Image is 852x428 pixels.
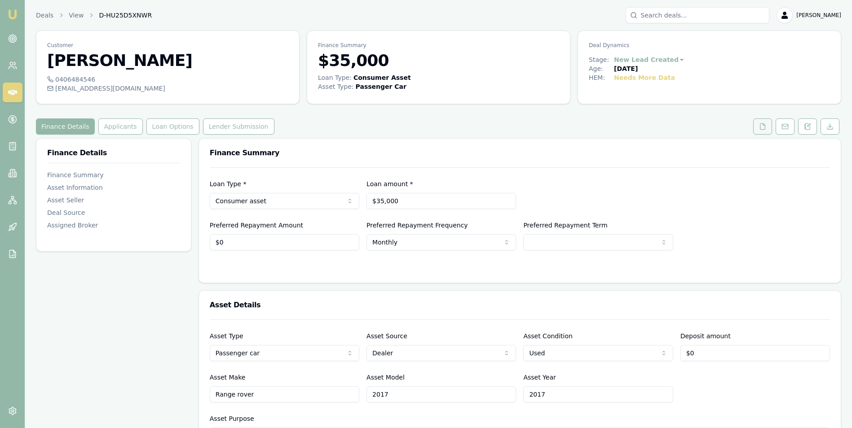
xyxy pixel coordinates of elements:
[680,345,830,361] input: $
[36,11,152,20] nav: breadcrumb
[210,332,243,340] label: Asset Type
[69,11,84,20] a: View
[210,149,830,157] h3: Finance Summary
[523,374,556,381] label: Asset Year
[589,55,614,64] div: Stage:
[614,64,638,73] div: [DATE]
[98,118,143,135] button: Applicants
[7,9,18,20] img: emu-icon-u.png
[47,42,288,49] p: Customer
[366,374,405,381] label: Asset Model
[614,55,685,64] button: New Lead Created
[47,221,180,230] div: Assigned Broker
[353,73,411,82] div: Consumer Asset
[614,73,675,82] div: Needs More Data
[97,118,145,135] a: Applicants
[36,118,95,135] button: Finance Details
[366,193,516,209] input: $
[201,118,276,135] a: Lender Submission
[589,42,830,49] p: Deal Dynamics
[47,170,180,179] div: Finance Summary
[318,82,354,91] div: Asset Type :
[210,374,246,381] label: Asset Make
[146,118,199,135] button: Loan Options
[210,222,303,229] label: Preferred Repayment Amount
[680,332,731,340] label: Deposit amount
[210,301,830,309] h3: Asset Details
[318,73,352,82] div: Loan Type:
[47,75,288,84] div: 0406484546
[589,73,614,82] div: HEM:
[366,332,407,340] label: Asset Source
[47,196,180,205] div: Asset Seller
[318,52,559,70] h3: $35,000
[99,11,152,20] span: D-HU25D5XNWR
[203,118,274,135] button: Lender Submission
[523,332,573,340] label: Asset Condition
[47,84,288,93] div: [EMAIL_ADDRESS][DOMAIN_NAME]
[589,64,614,73] div: Age:
[356,82,406,91] div: Passenger Car
[626,7,769,23] input: Search deals
[210,415,254,422] label: Asset Purpose
[47,52,288,70] h3: [PERSON_NAME]
[523,222,607,229] label: Preferred Repayment Term
[36,118,97,135] a: Finance Details
[47,208,180,217] div: Deal Source
[366,222,468,229] label: Preferred Repayment Frequency
[47,183,180,192] div: Asset Information
[210,180,247,188] label: Loan Type *
[796,12,841,19] span: [PERSON_NAME]
[47,149,180,157] h3: Finance Details
[145,118,201,135] a: Loan Options
[318,42,559,49] p: Finance Summary
[36,11,53,20] a: Deals
[210,234,359,250] input: $
[366,180,413,188] label: Loan amount *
